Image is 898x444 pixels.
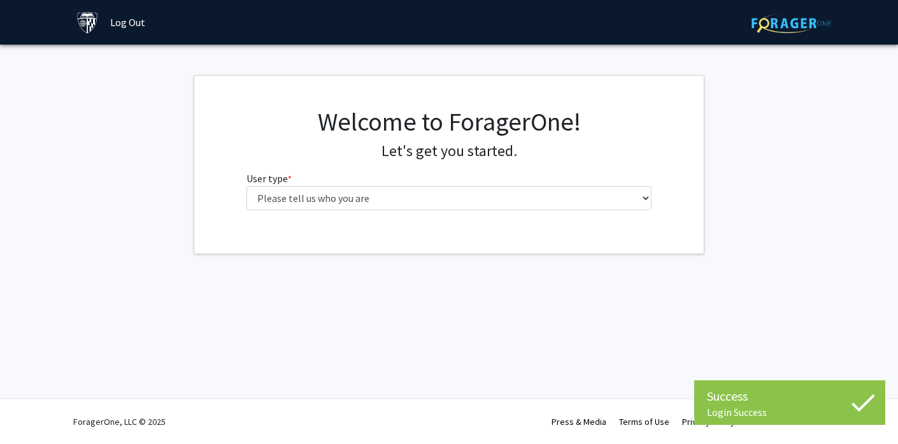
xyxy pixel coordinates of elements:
label: User type [246,171,292,186]
iframe: Chat [10,387,54,434]
a: Privacy Policy [682,416,735,427]
img: ForagerOne Logo [752,13,831,33]
a: Terms of Use [619,416,669,427]
div: ForagerOne, LLC © 2025 [73,399,166,444]
img: Johns Hopkins University Logo [76,11,99,34]
a: Press & Media [552,416,606,427]
h4: Let's get you started. [246,142,652,161]
div: Login Success [707,406,873,419]
div: Success [707,387,873,406]
h1: Welcome to ForagerOne! [246,106,652,137]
